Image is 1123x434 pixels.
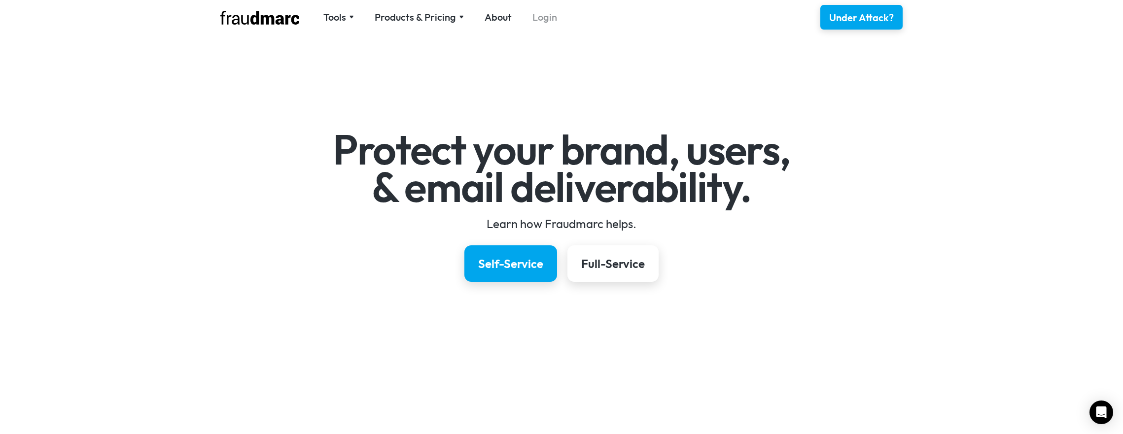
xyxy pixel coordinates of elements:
div: Full-Service [581,256,645,271]
div: Open Intercom Messenger [1089,401,1113,424]
div: Products & Pricing [375,10,456,24]
div: Tools [323,10,354,24]
a: About [485,10,512,24]
div: Learn how Fraudmarc helps. [276,216,848,232]
div: Products & Pricing [375,10,464,24]
h1: Protect your brand, users, & email deliverability. [276,131,848,205]
div: Tools [323,10,346,24]
a: Self-Service [464,245,557,282]
div: Under Attack? [829,11,894,25]
a: Under Attack? [820,5,903,30]
a: Full-Service [567,245,659,282]
div: Self-Service [478,256,543,271]
a: Login [532,10,557,24]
